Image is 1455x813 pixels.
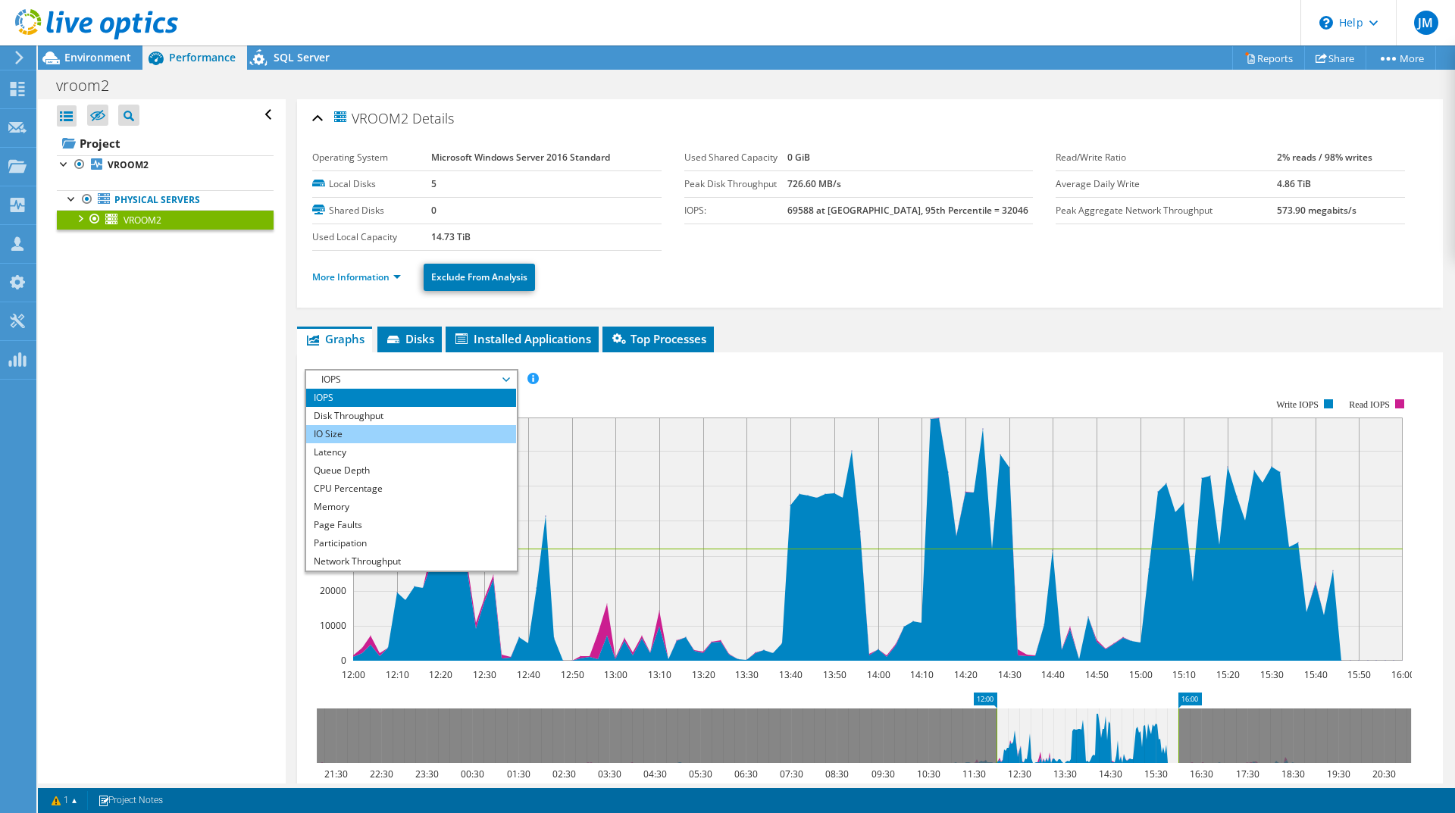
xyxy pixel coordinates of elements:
text: 20:30 [1372,768,1396,780]
label: Read/Write Ratio [1056,150,1276,165]
span: Installed Applications [453,331,591,346]
text: 19:30 [1327,768,1350,780]
text: 00:30 [461,768,484,780]
a: Reports [1232,46,1305,70]
label: Used Shared Capacity [684,150,787,165]
text: 07:30 [780,768,803,780]
text: 12:10 [386,668,409,681]
b: 14.73 TiB [431,230,471,243]
text: 15:20 [1216,668,1240,681]
text: Write IOPS [1276,399,1319,410]
text: 06:30 [734,768,758,780]
label: IOPS: [684,203,787,218]
label: Shared Disks [312,203,431,218]
a: Exclude From Analysis [424,264,535,291]
b: 726.60 MB/s [787,177,841,190]
b: Microsoft Windows Server 2016 Standard [431,151,610,164]
text: 02:30 [552,768,576,780]
text: 12:40 [517,668,540,681]
a: More Information [312,270,401,283]
text: 15:50 [1347,668,1371,681]
text: 14:30 [998,668,1022,681]
text: 13:30 [735,668,759,681]
text: 14:30 [1099,768,1122,780]
a: Share [1304,46,1366,70]
text: 13:10 [648,668,671,681]
text: 10000 [320,619,346,632]
li: Memory [306,498,516,516]
span: JM [1414,11,1438,35]
text: 12:00 [342,668,365,681]
text: 11:30 [962,768,986,780]
text: 08:30 [825,768,849,780]
li: IOPS [306,389,516,407]
text: 15:00 [1129,668,1153,681]
a: VROOM2 [57,210,274,230]
li: CPU Percentage [306,480,516,498]
text: 05:30 [689,768,712,780]
text: 15:30 [1260,668,1284,681]
text: 12:30 [473,668,496,681]
b: 573.90 megabits/s [1277,204,1356,217]
b: 2% reads / 98% writes [1277,151,1372,164]
span: Details [412,109,454,127]
b: 0 GiB [787,151,810,164]
label: Average Daily Write [1056,177,1276,192]
label: Peak Disk Throughput [684,177,787,192]
a: Project [57,131,274,155]
text: 21:30 [324,768,348,780]
text: 17:30 [1236,768,1259,780]
a: Physical Servers [57,190,274,210]
text: 13:30 [1053,768,1077,780]
li: IO Size [306,425,516,443]
span: SQL Server [274,50,330,64]
text: 14:00 [867,668,890,681]
li: Disk Throughput [306,407,516,425]
b: VROOM2 [108,158,149,171]
label: Operating System [312,150,431,165]
li: Queue Depth [306,461,516,480]
text: 15:30 [1144,768,1168,780]
text: 16:30 [1190,768,1213,780]
text: 18:30 [1281,768,1305,780]
a: VROOM2 [57,155,274,175]
svg: \n [1319,16,1333,30]
text: 15:40 [1304,668,1328,681]
b: 69588 at [GEOGRAPHIC_DATA], 95th Percentile = 32046 [787,204,1028,217]
b: 4.86 TiB [1277,177,1311,190]
text: 03:30 [598,768,621,780]
text: 22:30 [370,768,393,780]
text: Read IOPS [1350,399,1391,410]
li: Latency [306,443,516,461]
text: 13:20 [692,668,715,681]
li: Network Throughput [306,552,516,571]
text: 14:10 [910,668,934,681]
span: Top Processes [610,331,706,346]
li: Page Faults [306,516,516,534]
span: Graphs [305,331,365,346]
text: 04:30 [643,768,667,780]
label: Local Disks [312,177,431,192]
b: 0 [431,204,436,217]
li: Participation [306,534,516,552]
text: 12:20 [429,668,452,681]
text: 09:30 [871,768,895,780]
text: 0 [341,654,346,667]
text: 14:50 [1085,668,1109,681]
span: Performance [169,50,236,64]
text: 20000 [320,584,346,597]
a: More [1366,46,1436,70]
text: 14:40 [1041,668,1065,681]
h1: vroom2 [49,77,133,94]
label: Used Local Capacity [312,230,431,245]
text: 01:30 [507,768,530,780]
text: 12:30 [1008,768,1031,780]
label: Peak Aggregate Network Throughput [1056,203,1276,218]
text: 15:10 [1172,668,1196,681]
text: 13:40 [779,668,803,681]
text: 13:50 [823,668,846,681]
span: Environment [64,50,131,64]
text: 23:30 [415,768,439,780]
text: 10:30 [917,768,940,780]
span: VROOM2 [332,109,408,127]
